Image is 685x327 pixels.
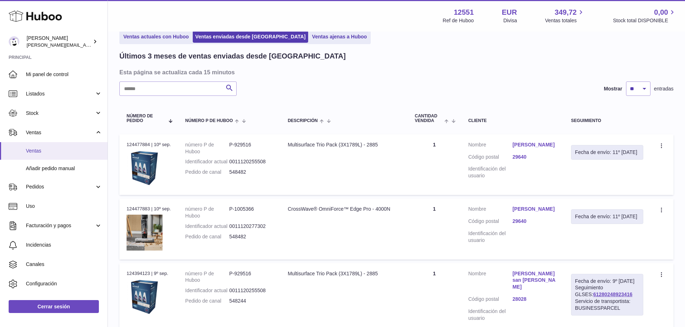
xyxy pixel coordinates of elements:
a: 29640 [512,218,557,225]
a: Cerrar sesión [9,300,99,313]
span: Facturación y pagos [26,222,95,229]
div: Multisurface Trio Pack (3X1789L) - 2885 [288,141,400,148]
a: Ventas actuales con Huboo [121,31,191,43]
span: Ventas totales [545,17,585,24]
dt: Identificador actual [185,287,229,294]
div: Fecha de envío: 9º [DATE] [575,278,639,285]
div: 124477884 | 10º sep. [127,141,171,148]
span: [PERSON_NAME][EMAIL_ADDRESS][DOMAIN_NAME] [27,42,144,48]
span: entradas [654,85,673,92]
div: Divisa [503,17,517,24]
a: 349,72 Ventas totales [545,8,585,24]
span: 0,00 [654,8,668,17]
div: [PERSON_NAME] [27,35,91,48]
dd: 0011120277302 [229,223,274,230]
a: 0,00 Stock total DISPONIBLE [613,8,676,24]
dt: Código postal [468,296,512,304]
h2: Últimos 3 meses de ventas enviadas desde [GEOGRAPHIC_DATA] [119,51,346,61]
dt: Pedido de canal [185,298,229,304]
dd: 0011120255508 [229,158,274,165]
img: 125511707999535.jpg [127,150,163,186]
h3: Esta página se actualiza cada 15 minutos [119,68,672,76]
a: 29640 [512,154,557,160]
span: Pedidos [26,183,95,190]
img: gerardo.montoiro@cleverenterprise.es [9,36,19,47]
dt: número P de Huboo [185,141,229,155]
div: Multisurface Trio Pack (3X1789L) - 2885 [288,270,400,277]
div: Fecha de envío: 11º [DATE] [575,149,639,156]
span: 349,72 [555,8,577,17]
a: [PERSON_NAME] [512,141,557,148]
div: Servicio de transportista: BUSINESSPARCEL [575,298,639,312]
div: Fecha de envío: 11º [DATE] [575,213,639,220]
div: 124477883 | 10º sep. [127,206,171,212]
dt: Nombre [468,270,512,293]
a: Ventas enviadas desde [GEOGRAPHIC_DATA] [193,31,308,43]
span: Canales [26,261,102,268]
label: Mostrar [604,85,622,92]
dd: P-929516 [229,270,274,284]
dd: P-929516 [229,141,274,155]
span: Listados [26,90,95,97]
dd: 548482 [229,169,274,176]
span: Stock total DISPONIBLE [613,17,676,24]
dt: Código postal [468,218,512,226]
img: 125511707999535.jpg [127,279,163,315]
span: número P de Huboo [185,118,233,123]
td: 1 [407,198,461,259]
dd: 548244 [229,298,274,304]
a: Ventas ajenas a Huboo [310,31,370,43]
dd: 0011120255508 [229,287,274,294]
a: [PERSON_NAME] san [PERSON_NAME] [512,270,557,291]
dt: Identificación del usuario [468,165,512,179]
div: 124394123 | 9º sep. [127,270,171,277]
span: Stock [26,110,95,117]
span: Cantidad vendida [415,114,442,123]
span: Añadir pedido manual [26,165,102,172]
dt: Pedido de canal [185,169,229,176]
dd: P-1005366 [229,206,274,219]
dt: Nombre [468,141,512,150]
span: Ventas [26,148,102,154]
span: Mi panel de control [26,71,102,78]
dt: Código postal [468,154,512,162]
dt: Nombre [468,206,512,214]
img: 1724060741.jpg [127,215,163,251]
span: Ventas [26,129,95,136]
dt: Identificación del usuario [468,308,512,322]
span: Descripción [288,118,318,123]
dt: número P de Huboo [185,270,229,284]
span: Configuración [26,280,102,287]
span: Incidencias [26,242,102,248]
div: Cliente [468,118,557,123]
a: 61280248923416 [593,291,633,297]
div: Seguimiento GLSES: [571,274,643,316]
div: Seguimiento [571,118,643,123]
dd: 548482 [229,233,274,240]
dt: número P de Huboo [185,206,229,219]
span: Uso [26,203,102,210]
strong: 12551 [454,8,474,17]
td: 1 [407,134,461,195]
a: [PERSON_NAME] [512,206,557,212]
div: Ref de Huboo [443,17,474,24]
dt: Pedido de canal [185,233,229,240]
dt: Identificador actual [185,223,229,230]
span: Número de pedido [127,114,165,123]
strong: EUR [502,8,517,17]
div: CrossWave® OmniForce™ Edge Pro - 4000N [288,206,400,212]
dt: Identificación del usuario [468,230,512,244]
a: 28028 [512,296,557,303]
dt: Identificador actual [185,158,229,165]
